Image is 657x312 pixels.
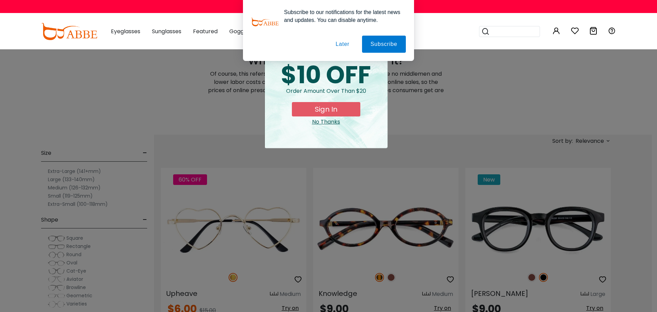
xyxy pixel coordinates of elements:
img: notification icon [251,8,279,36]
button: Sign In [292,102,360,116]
div: Subscribe to our notifications for the latest news and updates. You can disable anytime. [279,8,406,24]
div: Order amount over than $20 [270,87,382,102]
div: Close [270,118,382,126]
button: Later [327,36,358,53]
button: Subscribe [362,36,406,53]
div: $10 OFF [270,63,382,87]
